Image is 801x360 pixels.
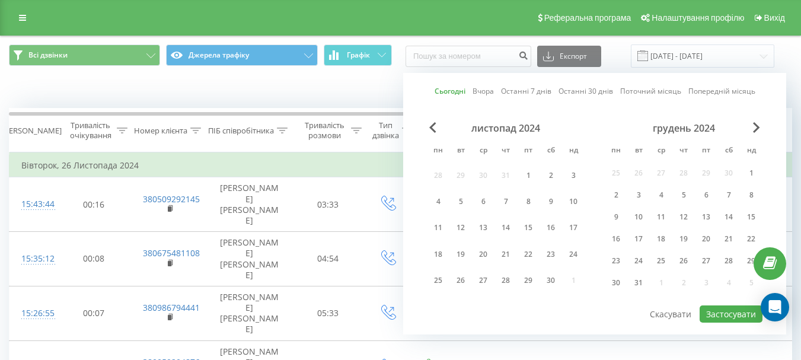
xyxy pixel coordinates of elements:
[57,286,131,340] td: 00:07
[740,208,762,226] div: нд 15 груд 2024 р.
[676,253,691,269] div: 26
[721,209,736,225] div: 14
[620,85,681,97] a: Поточний місяць
[519,142,537,160] abbr: п’ятниця
[695,230,717,248] div: пт 20 груд 2024 р.
[743,165,759,181] div: 1
[721,187,736,203] div: 7
[631,187,646,203] div: 3
[540,217,562,239] div: сб 16 лист 2024 р.
[430,273,446,288] div: 25
[653,231,669,247] div: 18
[753,122,760,133] span: Next Month
[498,273,513,288] div: 28
[697,142,715,160] abbr: п’ятниця
[631,209,646,225] div: 10
[2,126,62,136] div: [PERSON_NAME]
[740,186,762,204] div: нд 8 груд 2024 р.
[537,46,601,67] button: Експорт
[650,186,672,204] div: ср 4 груд 2024 р.
[608,253,624,269] div: 23
[429,122,436,133] span: Previous Month
[134,126,187,136] div: Номер клієнта
[143,302,200,313] a: 380986794441
[21,193,45,216] div: 15:43:44
[517,270,540,292] div: пт 29 лист 2024 р.
[208,177,291,232] td: [PERSON_NAME] [PERSON_NAME]
[166,44,317,66] button: Джерела трафіку
[67,120,114,141] div: Тривалість очікування
[474,142,492,160] abbr: середа
[9,44,160,66] button: Всі дзвінки
[672,252,695,270] div: чт 26 груд 2024 р.
[627,230,650,248] div: вт 17 груд 2024 р.
[653,253,669,269] div: 25
[566,247,581,262] div: 24
[540,190,562,212] div: сб 9 лист 2024 р.
[608,231,624,247] div: 16
[630,142,647,160] abbr: вівторок
[743,209,759,225] div: 15
[562,190,585,212] div: нд 10 лист 2024 р.
[497,142,515,160] abbr: четвер
[676,187,691,203] div: 5
[28,50,68,60] span: Всі дзвінки
[698,253,714,269] div: 27
[372,120,399,141] div: Тип дзвінка
[208,126,274,136] div: ПІБ співробітника
[608,209,624,225] div: 9
[208,232,291,286] td: [PERSON_NAME] [PERSON_NAME]
[427,122,585,134] div: листопад 2024
[543,273,559,288] div: 30
[676,209,691,225] div: 12
[449,217,472,239] div: вт 12 лист 2024 р.
[627,208,650,226] div: вт 10 груд 2024 р.
[453,273,468,288] div: 26
[543,247,559,262] div: 23
[743,253,759,269] div: 29
[498,194,513,209] div: 7
[517,190,540,212] div: пт 8 лист 2024 р.
[740,230,762,248] div: нд 22 груд 2024 р.
[698,231,714,247] div: 20
[476,247,491,262] div: 20
[698,209,714,225] div: 13
[700,305,762,323] button: Застосувати
[494,217,517,239] div: чт 14 лист 2024 р.
[650,230,672,248] div: ср 18 груд 2024 р.
[543,168,559,183] div: 2
[543,220,559,235] div: 16
[143,247,200,259] a: 380675481108
[521,247,536,262] div: 22
[521,194,536,209] div: 8
[476,220,491,235] div: 13
[291,232,365,286] td: 04:54
[427,217,449,239] div: пн 11 лист 2024 р.
[627,186,650,204] div: вт 3 груд 2024 р.
[472,190,494,212] div: ср 6 лист 2024 р.
[653,209,669,225] div: 11
[452,142,470,160] abbr: вівторок
[542,142,560,160] abbr: субота
[406,46,531,67] input: Пошук за номером
[605,122,762,134] div: грудень 2024
[717,186,740,204] div: сб 7 груд 2024 р.
[717,208,740,226] div: сб 14 груд 2024 р.
[652,142,670,160] abbr: середа
[717,230,740,248] div: сб 21 груд 2024 р.
[605,252,627,270] div: пн 23 груд 2024 р.
[695,252,717,270] div: пт 27 груд 2024 р.
[453,194,468,209] div: 5
[521,273,536,288] div: 29
[742,142,760,160] abbr: неділя
[562,243,585,265] div: нд 24 лист 2024 р.
[631,231,646,247] div: 17
[717,252,740,270] div: сб 28 груд 2024 р.
[605,208,627,226] div: пн 9 груд 2024 р.
[721,253,736,269] div: 28
[494,190,517,212] div: чт 7 лист 2024 р.
[695,186,717,204] div: пт 6 груд 2024 р.
[501,85,551,97] a: Останні 7 днів
[721,231,736,247] div: 21
[291,177,365,232] td: 03:33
